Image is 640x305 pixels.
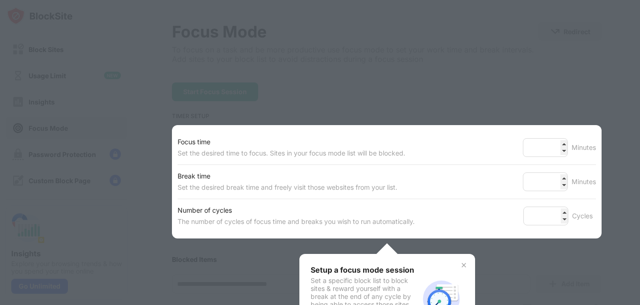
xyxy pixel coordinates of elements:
[311,265,419,275] div: Setup a focus mode session
[572,176,596,187] div: Minutes
[178,216,415,227] div: The number of cycles of focus time and breaks you wish to run automatically.
[178,171,397,182] div: Break time
[178,205,415,216] div: Number of cycles
[572,142,596,153] div: Minutes
[178,148,405,159] div: Set the desired time to focus. Sites in your focus mode list will be blocked.
[178,182,397,193] div: Set the desired break time and freely visit those websites from your list.
[460,261,468,269] img: x-button.svg
[178,136,405,148] div: Focus time
[572,210,596,222] div: Cycles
